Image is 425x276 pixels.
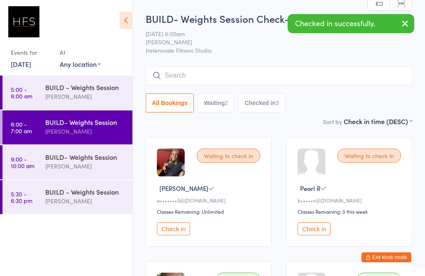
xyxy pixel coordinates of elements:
a: 5:00 -6:00 amBUILD - Weights Session[PERSON_NAME] [2,76,132,110]
button: All Bookings [146,93,194,112]
a: 5:30 -6:30 pmBUILD - Weights Session[PERSON_NAME] [2,180,132,214]
div: Classes Remaining: Unlimited [157,208,263,215]
a: 6:00 -7:00 amBUILD- Weights Session[PERSON_NAME] [2,110,132,144]
input: Search [146,66,412,85]
div: Events for [11,46,51,59]
img: Helensvale Fitness Studio (HFS) [8,6,39,37]
label: Sort by [323,117,342,126]
img: image1692932451.png [157,149,185,176]
div: BUILD- Weights Session [45,117,125,127]
div: [PERSON_NAME] [45,92,125,101]
div: Waiting to check in [197,149,260,163]
div: BUILD - Weights Session [45,83,125,92]
span: [PERSON_NAME] [159,184,208,193]
button: Waiting2 [198,93,234,112]
div: Classes Remaining: 0 this week [298,208,403,215]
div: 3 [276,100,279,106]
a: [DATE] [11,59,31,68]
button: Check in [298,222,331,235]
div: [PERSON_NAME] [45,196,125,206]
span: [PERSON_NAME] [146,38,399,46]
time: 5:30 - 6:30 pm [11,191,32,204]
div: [PERSON_NAME] [45,161,125,171]
div: b•••••n@[DOMAIN_NAME] [298,197,403,204]
div: Checked in successfully. [288,14,414,33]
button: Checked in3 [238,93,285,112]
div: Check in time (DESC) [344,117,412,126]
span: [DATE] 6:00am [146,29,399,38]
a: 9:00 -10:00 amBUILD- Weights Session[PERSON_NAME] [2,145,132,179]
time: 6:00 - 7:00 am [11,121,32,134]
span: Pearl R [300,184,320,193]
span: Helensvale Fitness Studio [146,46,412,54]
time: 5:00 - 6:00 am [11,86,32,99]
div: e•••••••3@[DOMAIN_NAME] [157,197,263,204]
div: 2 [225,100,228,106]
div: Any location [60,59,101,68]
div: BUILD- Weights Session [45,152,125,161]
button: Check in [157,222,190,235]
div: BUILD - Weights Session [45,187,125,196]
button: Exit kiosk mode [361,252,411,262]
h2: BUILD- Weights Session Check-in [146,12,412,25]
div: Waiting to check in [337,149,401,163]
time: 9:00 - 10:00 am [11,156,34,169]
div: At [60,46,101,59]
div: [PERSON_NAME] [45,127,125,136]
